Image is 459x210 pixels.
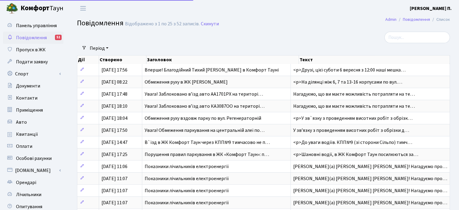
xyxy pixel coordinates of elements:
[101,127,127,134] span: [DATE] 17:50
[16,143,32,150] span: Оплати
[145,175,229,182] span: Показники лічильників електроенергії
[145,127,265,134] span: Увага! Обмеження паркування на центральній алеї по…
[101,67,127,73] span: [DATE] 17:56
[3,68,63,80] a: Спорт
[101,139,127,146] span: [DATE] 14:47
[3,164,63,177] a: [DOMAIN_NAME]
[293,151,418,158] span: <p>Шановні водії, в ЖК Комфорт Таун посилюються за…
[16,191,41,198] span: Лічильники
[293,163,447,170] span: [PERSON_NAME](а) [PERSON_NAME] [PERSON_NAME]! Нагадуємо про…
[16,107,43,113] span: Приміщення
[145,187,229,194] span: Показники лічильників електроенергії
[201,21,219,27] a: Скинути
[384,32,450,43] input: Пошук...
[293,199,447,206] span: [PERSON_NAME](а) [PERSON_NAME] [PERSON_NAME]! Нагадуємо про…
[146,56,299,64] th: Заголовок
[101,175,127,182] span: [DATE] 11:07
[3,56,63,68] a: Подати заявку
[16,155,52,162] span: Особові рахунки
[55,35,62,40] div: 51
[21,3,50,13] b: Комфорт
[101,91,127,97] span: [DATE] 17:48
[21,3,63,14] span: Таун
[145,67,279,73] span: Вперше! Благодійний Тихий [PERSON_NAME] в Комфорт Тауні
[101,115,127,122] span: [DATE] 18:04
[293,67,406,73] span: <p>Друзі, цієї суботи 6 вересня з 12:00 наші мешка…
[430,16,450,23] li: Список
[3,189,63,201] a: Лічильники
[145,91,263,97] span: Увага! Заблоковано вʼїзд авто АА1701РХ на територі…
[3,177,63,189] a: Орендарі
[101,187,127,194] span: [DATE] 11:07
[145,79,228,85] span: Обмеження руху в ЖК [PERSON_NAME]
[293,175,447,182] span: [PERSON_NAME](а) [PERSON_NAME] [PERSON_NAME]! Нагадуємо про…
[145,199,229,206] span: Показники лічильників електроенергії
[3,44,63,56] a: Пропуск в ЖК
[145,151,269,158] span: Порушення правил паркування в ЖК «Комфорт Таун»: п…
[101,199,127,206] span: [DATE] 11:07
[125,21,200,27] div: Відображено з 1 по 25 з 52 записів.
[16,59,48,65] span: Подати заявку
[3,116,63,128] a: Авто
[3,128,63,140] a: Квитанції
[77,56,99,64] th: Дії
[299,56,450,64] th: Текст
[293,127,409,134] span: У звʼязку з проведенням висотних робіт з обрізки д…
[410,5,452,12] a: [PERSON_NAME] П.
[99,56,146,64] th: Створено
[101,151,127,158] span: [DATE] 17:25
[101,103,127,110] span: [DATE] 18:10
[3,80,63,92] a: Документи
[16,119,27,126] span: Авто
[145,115,261,122] span: Обмеження руху вздовж парку по вул. Регенераторній
[145,103,265,110] span: Увага! Заблоковано вʼїзд авто КА3087ОО на територі…
[293,187,447,194] span: [PERSON_NAME](а) [PERSON_NAME] [PERSON_NAME]! Нагадуємо про…
[77,18,124,28] span: Повідомлення
[385,16,396,23] a: Admin
[403,16,430,23] a: Повідомлення
[145,163,229,170] span: Показники лічильників електроенергії
[3,152,63,164] a: Особові рахунки
[293,91,415,97] span: Нагадуємо, що ви маєте можливість потрапляти на те…
[101,163,127,170] span: [DATE] 11:06
[3,140,63,152] a: Оплати
[16,203,42,210] span: Опитування
[293,103,415,110] span: Нагадуємо, що ви маєте можливість потрапляти на те…
[3,104,63,116] a: Приміщення
[16,179,36,186] span: Орендарі
[293,115,412,122] span: <p>У зв`язку з проведенням висотних робіт з обрізк…
[16,34,47,41] span: Повідомлення
[3,20,63,32] a: Панель управління
[376,13,459,26] nav: breadcrumb
[101,79,127,85] span: [DATE] 08:22
[87,43,111,53] a: Період
[293,139,412,146] span: <p>До уваги водіїв. КПП№9 (зі сторони Сільпо) тимч…
[16,83,40,89] span: Документи
[3,32,63,44] a: Повідомлення51
[16,131,38,138] span: Квитанції
[16,95,37,101] span: Контакти
[16,22,57,29] span: Панель управління
[16,46,46,53] span: Пропуск в ЖК
[6,2,18,14] img: logo.png
[75,3,91,13] button: Переключити навігацію
[3,92,63,104] a: Контакти
[293,79,402,85] span: <p>На ділянці між 6, 7 та 13-16 корпусами по вул.…
[145,139,270,146] span: В`їзд в ЖК Комфорт Таун через КПП№9 тимчасово не п…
